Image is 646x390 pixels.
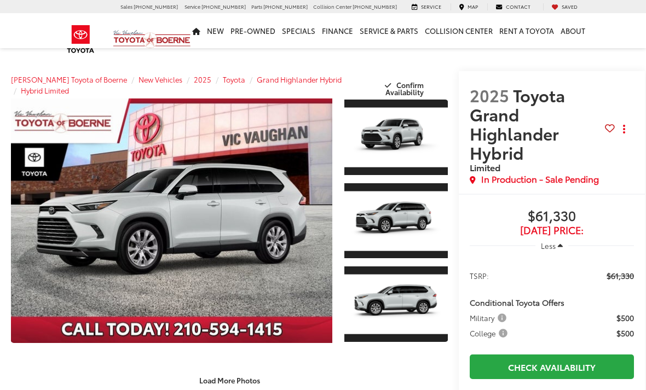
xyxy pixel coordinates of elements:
a: Grand Highlander Hybrid [257,74,342,84]
span: College [470,328,510,339]
span: Service [184,3,200,10]
a: 2025 [194,74,211,84]
span: Conditional Toyota Offers [470,297,564,308]
a: Expand Photo 1 [344,98,448,176]
a: Map [451,3,486,10]
span: Parts [251,3,262,10]
a: Rent a Toyota [496,13,557,48]
span: $61,330 [607,270,634,281]
a: My Saved Vehicles [543,3,586,10]
button: Confirm Availability [364,75,448,95]
img: 2025 Toyota Grand Highlander Hybrid Hybrid Limited [343,191,449,251]
span: $500 [616,328,634,339]
a: Contact [487,3,539,10]
span: dropdown dots [623,125,625,133]
a: Check Availability [470,354,634,379]
img: 2025 Toyota Grand Highlander Hybrid Hybrid Limited [343,107,449,167]
button: Military [470,312,510,323]
span: Map [468,3,478,10]
a: Finance [319,13,356,48]
a: Expand Photo 2 [344,182,448,260]
span: Sales [120,3,132,10]
img: Vic Vaughan Toyota of Boerne [113,30,191,49]
a: New Vehicles [139,74,182,84]
span: Confirm Availability [385,80,424,97]
a: [PERSON_NAME] Toyota of Boerne [11,74,127,84]
a: Service [403,3,449,10]
span: Limited [470,161,500,173]
span: [PHONE_NUMBER] [263,3,308,10]
a: Service & Parts: Opens in a new tab [356,13,422,48]
span: Collision Center [313,3,351,10]
a: Pre-Owned [227,13,279,48]
img: 2025 Toyota Grand Highlander Hybrid Hybrid Limited [8,98,336,344]
img: Toyota [60,21,101,57]
span: In Production - Sale Pending [481,173,599,185]
a: Specials [279,13,319,48]
a: New [204,13,227,48]
span: [PHONE_NUMBER] [353,3,397,10]
span: $61,330 [470,208,634,225]
button: Actions [615,120,634,139]
a: Toyota [223,74,245,84]
img: 2025 Toyota Grand Highlander Hybrid Hybrid Limited [343,275,449,334]
a: Collision Center [422,13,496,48]
span: Service [421,3,441,10]
span: Toyota Grand Highlander Hybrid [470,83,565,164]
button: Less [535,236,568,255]
span: [DATE] Price: [470,225,634,236]
a: Home [189,13,204,48]
a: Expand Photo 3 [344,265,448,343]
a: Expand Photo 0 [11,98,332,343]
a: Hybrid Limited [21,85,69,95]
span: [PHONE_NUMBER] [134,3,178,10]
button: College [470,328,511,339]
a: About [557,13,589,48]
span: $500 [616,312,634,323]
span: Saved [562,3,578,10]
span: Military [470,312,509,323]
span: Less [541,241,556,251]
span: [PHONE_NUMBER] [201,3,246,10]
span: Contact [506,3,530,10]
span: TSRP: [470,270,489,281]
button: Load More Photos [192,371,268,390]
span: 2025 [470,83,509,107]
